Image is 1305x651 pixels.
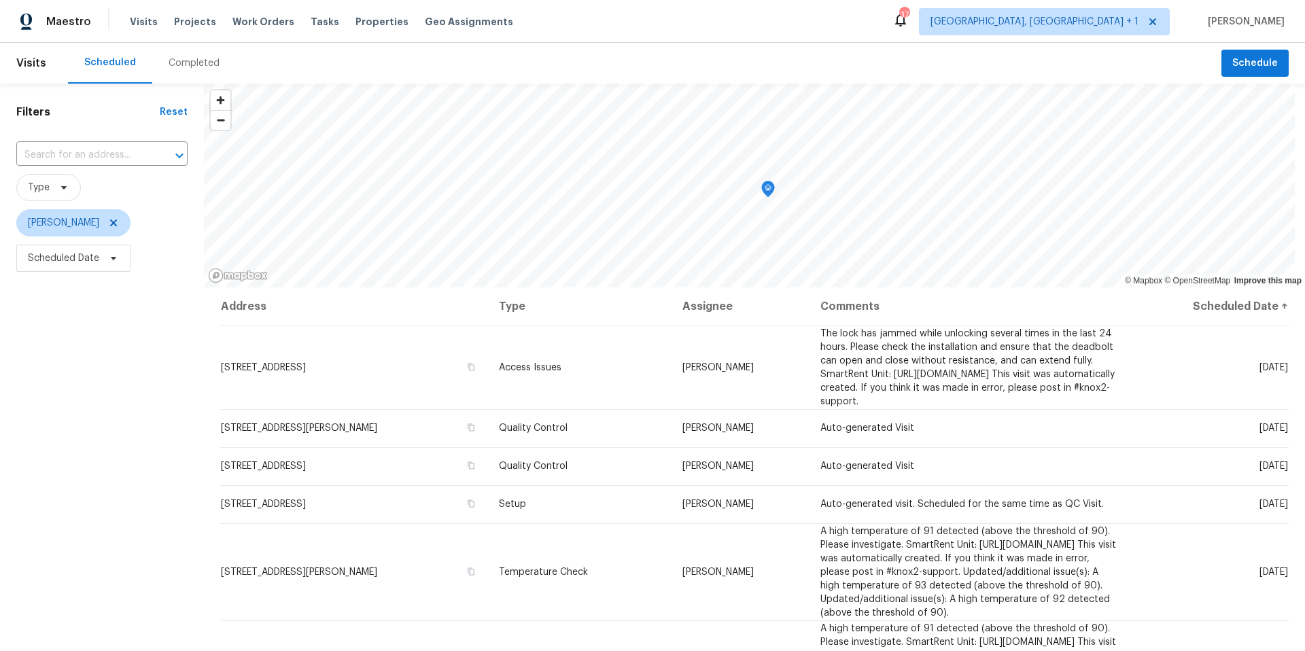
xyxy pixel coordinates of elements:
[499,363,561,372] span: Access Issues
[465,565,477,578] button: Copy Address
[174,15,216,29] span: Projects
[425,15,513,29] span: Geo Assignments
[204,84,1295,287] canvas: Map
[211,110,230,130] button: Zoom out
[208,268,268,283] a: Mapbox homepage
[465,361,477,373] button: Copy Address
[820,461,914,471] span: Auto-generated Visit
[499,461,568,471] span: Quality Control
[46,15,91,29] span: Maestro
[465,421,477,434] button: Copy Address
[820,527,1116,618] span: A high temperature of 91 detected (above the threshold of 90). Please investigate. SmartRent Unit...
[820,499,1104,509] span: Auto-generated visit. Scheduled for the same time as QC Visit.
[211,111,230,130] span: Zoom out
[1234,276,1302,285] a: Improve this map
[160,105,188,119] div: Reset
[682,461,754,471] span: [PERSON_NAME]
[232,15,294,29] span: Work Orders
[1259,423,1288,433] span: [DATE]
[16,105,160,119] h1: Filters
[16,145,150,166] input: Search for an address...
[682,567,754,577] span: [PERSON_NAME]
[1259,363,1288,372] span: [DATE]
[682,423,754,433] span: [PERSON_NAME]
[221,423,377,433] span: [STREET_ADDRESS][PERSON_NAME]
[355,15,408,29] span: Properties
[820,423,914,433] span: Auto-generated Visit
[1232,55,1278,72] span: Schedule
[1125,276,1162,285] a: Mapbox
[28,181,50,194] span: Type
[682,499,754,509] span: [PERSON_NAME]
[220,287,488,325] th: Address
[221,499,306,509] span: [STREET_ADDRESS]
[1221,50,1289,77] button: Schedule
[761,181,775,202] div: Map marker
[170,146,189,165] button: Open
[130,15,158,29] span: Visits
[465,459,477,472] button: Copy Address
[169,56,220,70] div: Completed
[488,287,672,325] th: Type
[499,499,526,509] span: Setup
[28,216,99,230] span: [PERSON_NAME]
[1130,287,1289,325] th: Scheduled Date ↑
[1259,461,1288,471] span: [DATE]
[221,461,306,471] span: [STREET_ADDRESS]
[465,497,477,510] button: Copy Address
[899,8,909,22] div: 37
[1202,15,1285,29] span: [PERSON_NAME]
[930,15,1138,29] span: [GEOGRAPHIC_DATA], [GEOGRAPHIC_DATA] + 1
[1164,276,1230,285] a: OpenStreetMap
[499,423,568,433] span: Quality Control
[499,567,588,577] span: Temperature Check
[672,287,810,325] th: Assignee
[820,329,1115,406] span: The lock has jammed while unlocking several times in the last 24 hours. Please check the installa...
[221,363,306,372] span: [STREET_ADDRESS]
[682,363,754,372] span: [PERSON_NAME]
[1259,567,1288,577] span: [DATE]
[84,56,136,69] div: Scheduled
[221,567,377,577] span: [STREET_ADDRESS][PERSON_NAME]
[810,287,1130,325] th: Comments
[211,90,230,110] button: Zoom in
[311,17,339,27] span: Tasks
[28,251,99,265] span: Scheduled Date
[16,48,46,78] span: Visits
[1259,499,1288,509] span: [DATE]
